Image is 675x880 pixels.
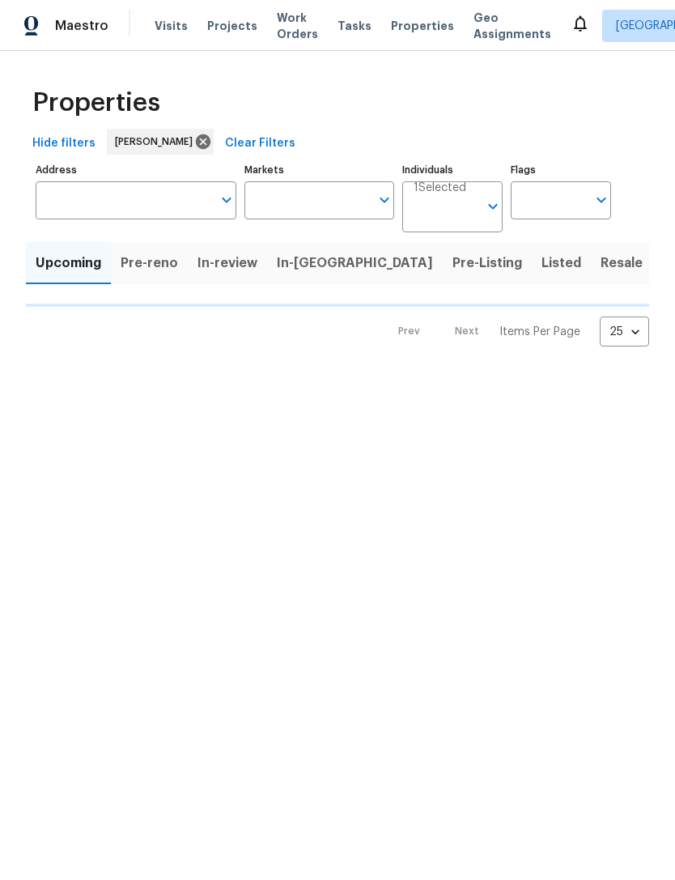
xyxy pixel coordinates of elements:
[36,165,236,175] label: Address
[36,252,101,274] span: Upcoming
[277,252,433,274] span: In-[GEOGRAPHIC_DATA]
[215,189,238,211] button: Open
[55,18,108,34] span: Maestro
[452,252,522,274] span: Pre-Listing
[590,189,613,211] button: Open
[32,134,96,154] span: Hide filters
[115,134,199,150] span: [PERSON_NAME]
[482,195,504,218] button: Open
[473,10,551,42] span: Geo Assignments
[225,134,295,154] span: Clear Filters
[383,317,649,346] nav: Pagination Navigation
[107,129,214,155] div: [PERSON_NAME]
[391,18,454,34] span: Properties
[197,252,257,274] span: In-review
[337,20,371,32] span: Tasks
[600,311,649,353] div: 25
[601,252,643,274] span: Resale
[402,165,503,175] label: Individuals
[414,181,466,195] span: 1 Selected
[373,189,396,211] button: Open
[26,129,102,159] button: Hide filters
[32,95,160,111] span: Properties
[541,252,581,274] span: Listed
[499,324,580,340] p: Items Per Page
[511,165,611,175] label: Flags
[121,252,178,274] span: Pre-reno
[207,18,257,34] span: Projects
[219,129,302,159] button: Clear Filters
[244,165,395,175] label: Markets
[277,10,318,42] span: Work Orders
[155,18,188,34] span: Visits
